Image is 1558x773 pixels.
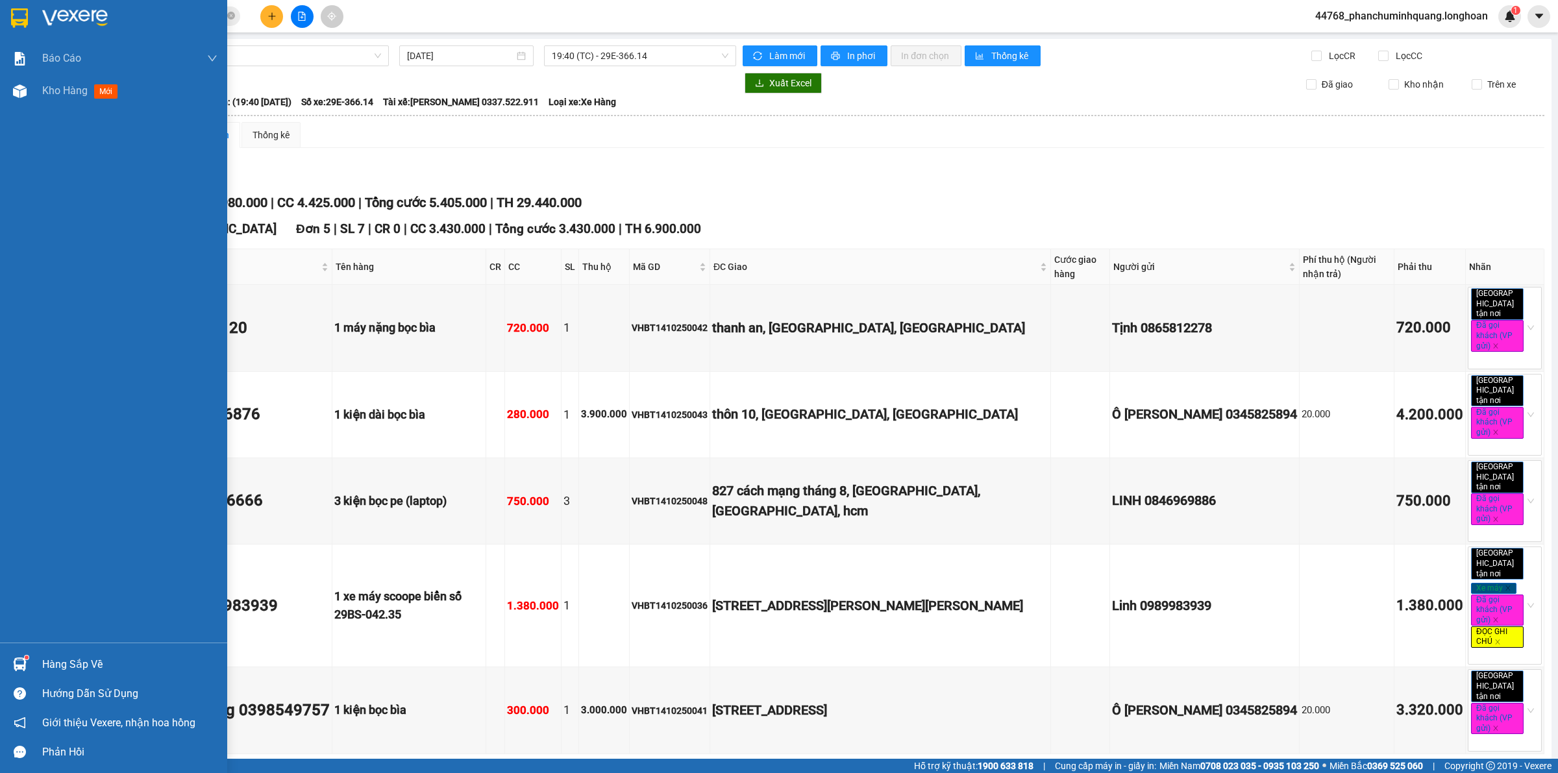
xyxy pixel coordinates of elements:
[769,49,807,63] span: Làm mới
[1471,407,1524,439] span: Đã gọi khách (VP gửi)
[327,12,336,21] span: aim
[712,700,1048,720] div: [STREET_ADDRESS]
[404,221,407,236] span: |
[914,759,1033,773] span: Hỗ trợ kỹ thuật:
[1471,461,1524,493] span: [GEOGRAPHIC_DATA] tận nơi
[125,698,330,723] div: Gara Tuấn Dũng 0398549757
[334,492,484,510] div: 3 kiện bọc pe (laptop)
[340,221,365,236] span: SL 7
[1471,583,1516,595] span: Xe máy
[1322,763,1326,768] span: ⚪️
[490,195,493,210] span: |
[1396,490,1463,513] div: 750.000
[619,221,622,236] span: |
[581,407,627,423] div: 3.900.000
[625,221,701,236] span: TH 6.900.000
[891,45,961,66] button: In đơn chọn
[1399,77,1449,92] span: Kho nhận
[713,260,1037,274] span: ĐC Giao
[1367,761,1423,771] strong: 0369 525 060
[271,195,274,210] span: |
[486,249,505,285] th: CR
[549,95,616,109] span: Loại xe: Xe Hàng
[978,761,1033,771] strong: 1900 633 818
[630,545,710,667] td: VHBT1410250036
[630,372,710,458] td: VHBT1410250043
[1471,548,1524,580] span: [GEOGRAPHIC_DATA] tận nơi
[1112,404,1297,424] div: Ô [PERSON_NAME] 0345825894
[630,667,710,754] td: VHBT1410250041
[42,50,81,66] span: Báo cáo
[1043,759,1045,773] span: |
[1492,429,1499,436] span: close
[1471,703,1524,735] span: Đã gọi khách (VP gửi)
[563,492,576,510] div: 3
[1471,493,1524,525] span: Đã gọi khách (VP gửi)
[1324,49,1357,63] span: Lọc CR
[1396,404,1463,426] div: 4.200.000
[632,321,708,335] div: VHBT1410250042
[1112,318,1297,338] div: Tịnh 0865812278
[321,5,343,28] button: aim
[991,49,1030,63] span: Thống kê
[1482,77,1521,92] span: Trên xe
[755,79,764,89] span: download
[1112,596,1297,616] div: Linh 0989983939
[332,249,486,285] th: Tên hàng
[1159,759,1319,773] span: Miền Nam
[13,657,27,671] img: warehouse-icon
[505,249,562,285] th: CC
[1471,288,1524,320] span: [GEOGRAPHIC_DATA] tận nơi
[1503,397,1509,404] span: close
[562,249,579,285] th: SL
[1527,5,1550,28] button: caret-down
[507,406,559,423] div: 280.000
[743,45,817,66] button: syncLàm mới
[1317,77,1358,92] span: Đã giao
[753,51,764,62] span: sync
[260,5,283,28] button: plus
[334,221,337,236] span: |
[25,656,29,659] sup: 1
[507,493,559,510] div: 750.000
[563,406,576,424] div: 1
[42,742,217,762] div: Phản hồi
[1494,639,1501,645] span: close
[1391,49,1424,63] span: Lọc CC
[745,73,822,93] button: downloadXuất Excel
[1329,759,1423,773] span: Miền Bắc
[368,221,371,236] span: |
[965,45,1041,66] button: bar-chartThống kê
[579,249,630,285] th: Thu hộ
[14,746,26,758] span: message
[14,687,26,700] span: question-circle
[383,95,539,109] span: Tài xế: [PERSON_NAME] 0337.522.911
[11,8,28,28] img: logo-vxr
[563,596,576,615] div: 1
[1433,759,1435,773] span: |
[489,221,492,236] span: |
[1396,595,1463,617] div: 1.380.000
[495,221,615,236] span: Tổng cước 3.430.000
[1511,6,1520,15] sup: 1
[1503,484,1509,490] span: close
[1492,725,1499,731] span: close
[497,195,582,210] span: TH 29.440.000
[1486,761,1495,770] span: copyright
[1396,699,1463,722] div: 3.320.000
[630,458,710,545] td: VHBT1410250048
[507,702,559,719] div: 300.000
[712,318,1048,338] div: thanh an, [GEOGRAPHIC_DATA], [GEOGRAPHIC_DATA]
[1396,317,1463,339] div: 720.000
[831,51,842,62] span: printer
[1504,10,1516,22] img: icon-new-feature
[1113,260,1286,274] span: Người gửi
[13,52,27,66] img: solution-icon
[552,46,728,66] span: 19:40 (TC) - 29E-366.14
[410,221,486,236] span: CC 3.430.000
[267,12,277,21] span: plus
[291,5,314,28] button: file-add
[1492,516,1499,522] span: close
[227,12,235,19] span: close-circle
[42,655,217,674] div: Hàng sắp về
